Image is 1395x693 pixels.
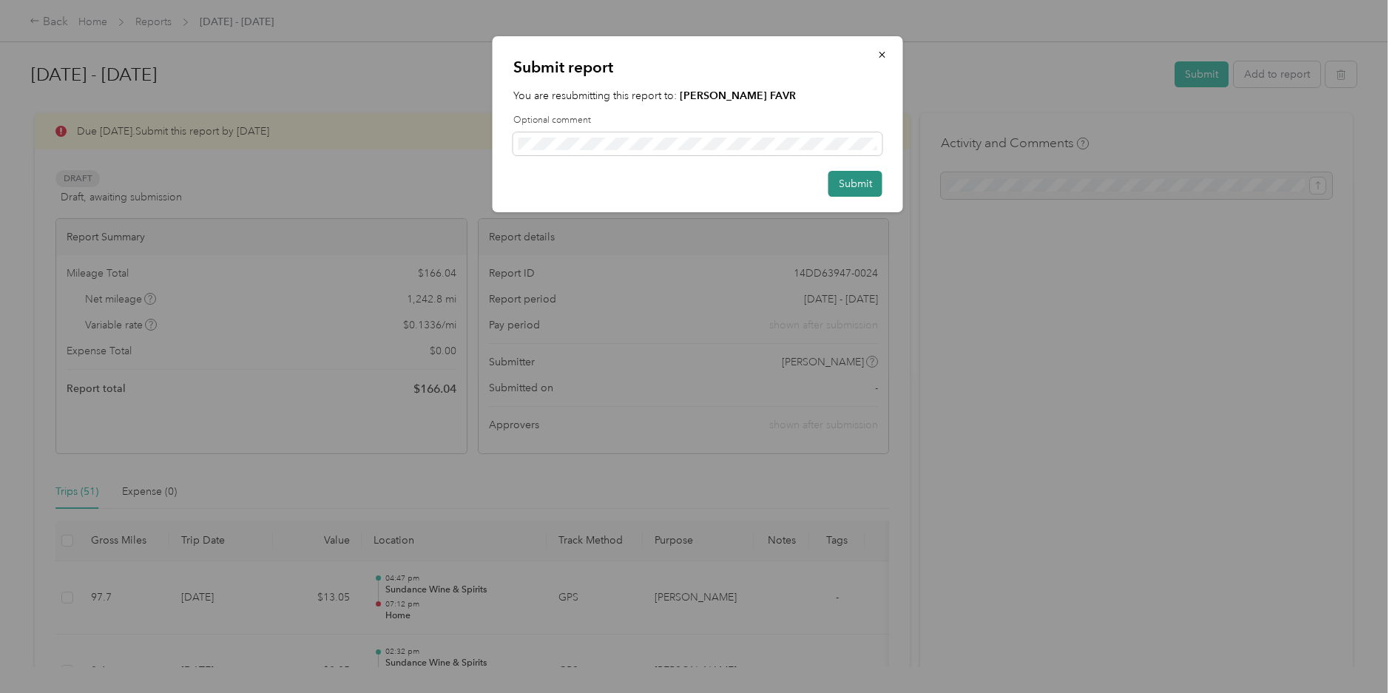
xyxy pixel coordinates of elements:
[513,57,882,78] p: Submit report
[828,171,882,197] button: Submit
[513,88,882,104] p: You are resubmitting this report to:
[1312,610,1395,693] iframe: Everlance-gr Chat Button Frame
[680,89,796,102] strong: [PERSON_NAME] FAVR
[513,114,882,127] label: Optional comment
